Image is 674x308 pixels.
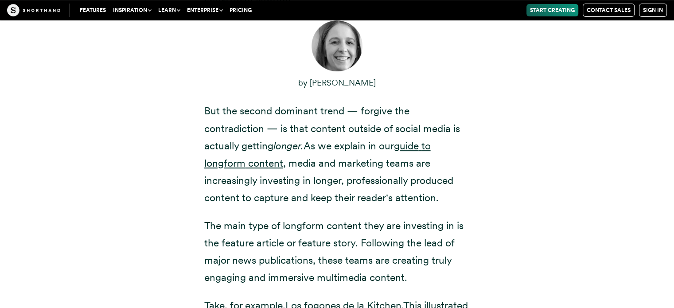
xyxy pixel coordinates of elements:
[7,4,60,16] img: The Craft
[248,157,283,169] a: content
[421,140,431,152] a: to
[273,140,304,152] em: longer.
[204,157,245,169] a: longform
[583,4,635,17] a: Contact Sales
[109,4,155,16] button: Inspiration
[639,4,667,17] a: Sign in
[155,4,183,16] button: Learn
[204,102,470,207] p: But the second dominant trend — forgive the contradiction — is that content outside of social med...
[394,140,419,152] a: guide
[183,4,226,16] button: Enterprise
[298,78,376,88] span: by [PERSON_NAME]
[526,4,578,16] a: Start Creating
[226,4,255,16] a: Pricing
[76,4,109,16] a: Features
[204,217,470,286] p: The main type of longform content they are investing in is the feature article or feature story. ...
